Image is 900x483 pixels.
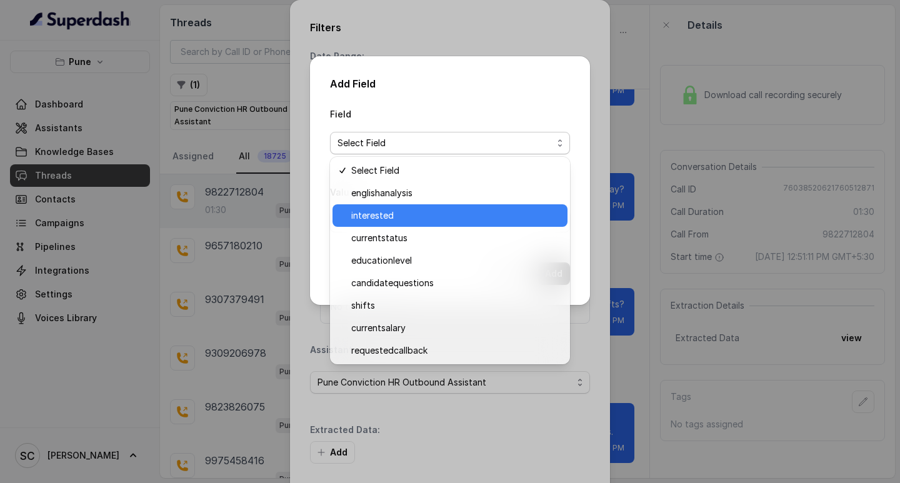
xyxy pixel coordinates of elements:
[351,298,560,313] span: shifts
[330,132,570,154] button: Select Field
[351,231,560,246] span: currentstatus
[351,208,560,223] span: interested
[337,136,552,151] span: Select Field
[351,253,560,268] span: educationlevel
[351,186,560,201] span: englishanalysis
[351,321,560,336] span: currentsalary
[351,343,560,358] span: requestedcallback
[351,163,560,178] span: Select Field
[351,276,560,291] span: candidatequestions
[330,157,570,364] div: Select Field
